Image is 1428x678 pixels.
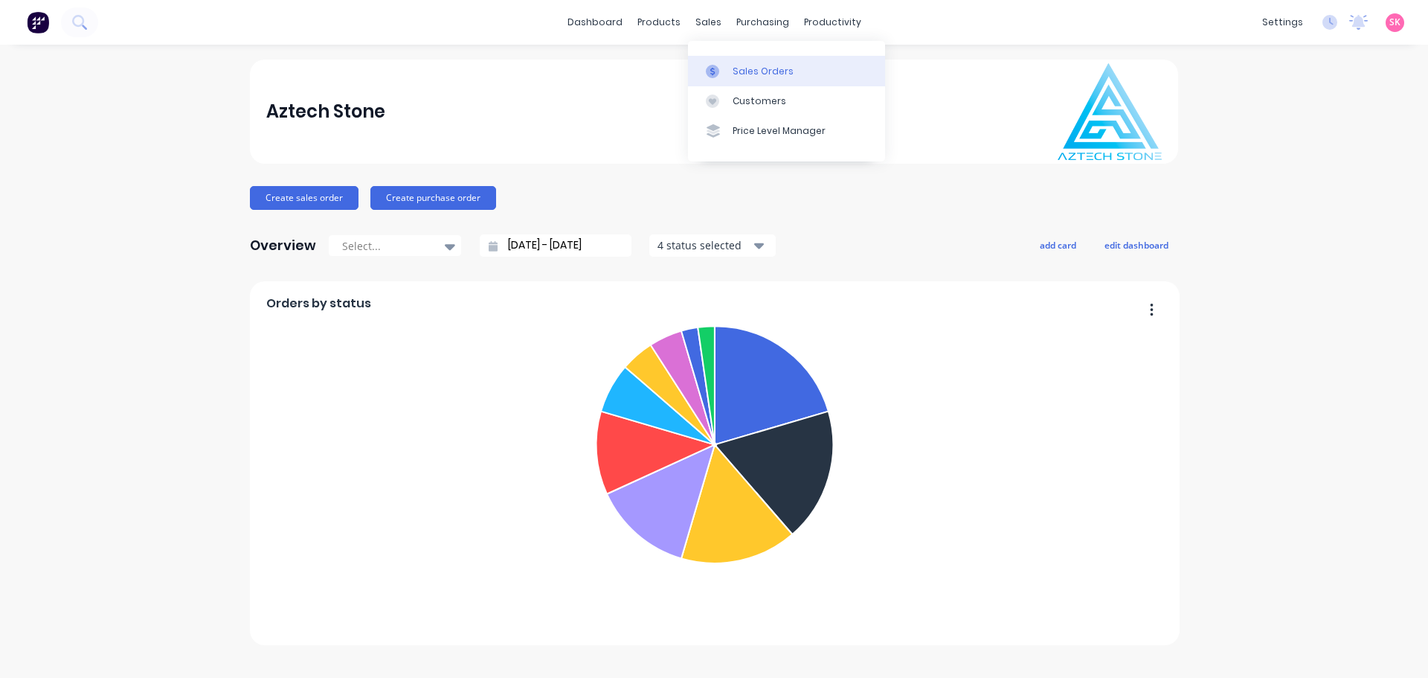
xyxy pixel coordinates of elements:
[266,97,385,127] div: Aztech Stone
[1058,63,1162,160] img: Aztech Stone
[250,186,358,210] button: Create sales order
[688,116,885,146] a: Price Level Manager
[649,234,776,257] button: 4 status selected
[250,231,316,260] div: Overview
[729,11,797,33] div: purchasing
[560,11,630,33] a: dashboard
[1389,16,1400,29] span: SK
[657,237,751,253] div: 4 status selected
[797,11,869,33] div: productivity
[688,86,885,116] a: Customers
[27,11,49,33] img: Factory
[733,65,794,78] div: Sales Orders
[1095,235,1178,255] button: edit dashboard
[688,11,729,33] div: sales
[1030,235,1086,255] button: add card
[630,11,688,33] div: products
[733,95,786,108] div: Customers
[266,295,371,313] span: Orders by status
[370,186,496,210] button: Create purchase order
[1255,11,1310,33] div: settings
[733,124,826,138] div: Price Level Manager
[688,56,885,86] a: Sales Orders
